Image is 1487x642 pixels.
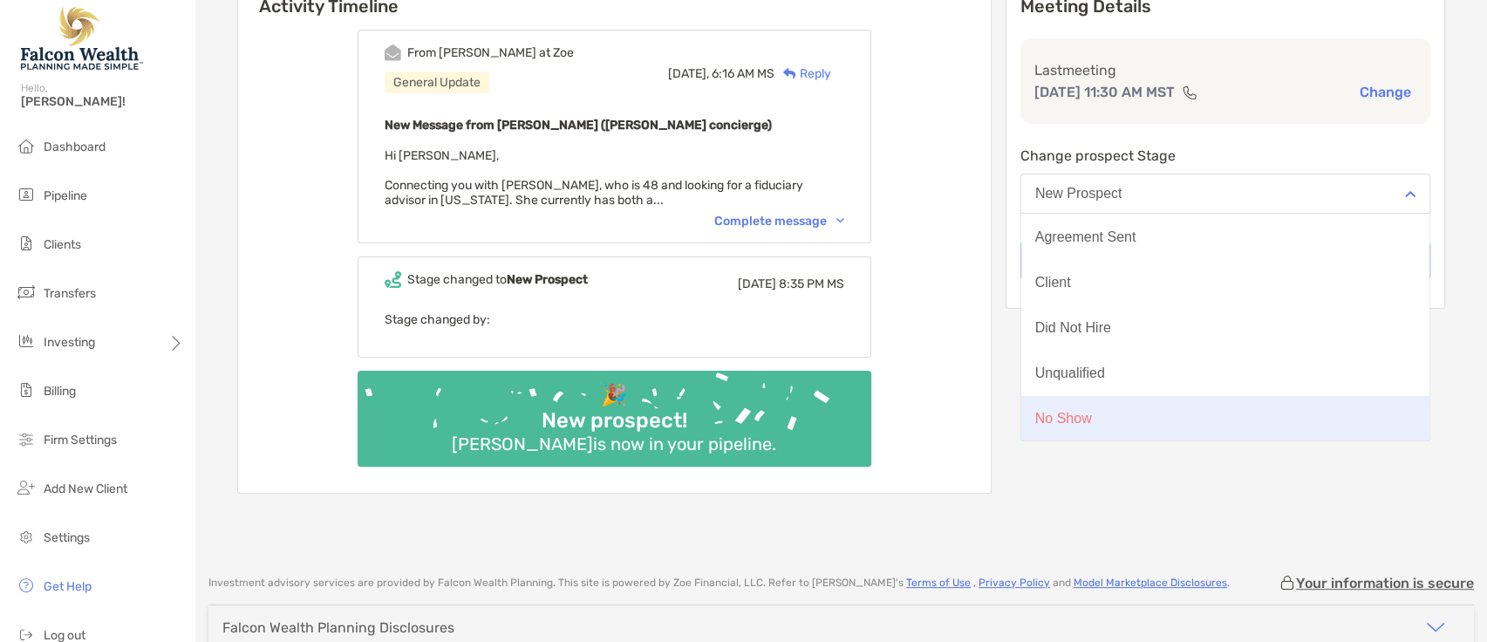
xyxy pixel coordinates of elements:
[16,331,37,352] img: investing icon
[783,68,796,79] img: Reply icon
[16,428,37,449] img: firm-settings icon
[1035,320,1111,336] div: Did Not Hire
[507,272,588,287] b: New Prospect
[44,237,81,252] span: Clients
[445,434,783,454] div: [PERSON_NAME] is now in your pipeline.
[385,72,489,93] div: General Update
[16,184,37,205] img: pipeline icon
[1021,351,1429,396] button: Unqualified
[44,530,90,545] span: Settings
[16,526,37,547] img: settings icon
[1074,577,1227,589] a: Model Marketplace Disclosures
[1020,145,1430,167] p: Change prospect Stage
[1182,85,1197,99] img: communication type
[44,140,106,154] span: Dashboard
[714,214,844,229] div: Complete message
[594,383,634,408] div: 🎉
[774,65,831,83] div: Reply
[44,286,96,301] span: Transfers
[385,44,401,61] img: Event icon
[44,579,92,594] span: Get Help
[1021,260,1429,305] button: Client
[385,118,772,133] b: New Message from [PERSON_NAME] ([PERSON_NAME] concierge)
[836,218,844,223] img: Chevron icon
[222,619,454,636] div: Falcon Wealth Planning Disclosures
[385,309,844,331] p: Stage changed by:
[1021,215,1429,260] button: Agreement Sent
[44,188,87,203] span: Pipeline
[535,408,694,434] div: New prospect!
[385,148,803,208] span: Hi [PERSON_NAME], Connecting you with [PERSON_NAME], who is 48 and looking for a fiduciary adviso...
[44,335,95,350] span: Investing
[1405,191,1415,197] img: Open dropdown arrow
[668,66,709,81] span: [DATE],
[979,577,1050,589] a: Privacy Policy
[44,433,117,447] span: Firm Settings
[738,277,776,291] span: [DATE]
[1021,396,1429,441] button: No Show
[208,577,1230,590] p: Investment advisory services are provided by Falcon Wealth Planning . This site is powered by Zoe...
[1035,275,1071,290] div: Client
[16,477,37,498] img: add_new_client icon
[21,7,143,70] img: Falcon Wealth Planning Logo
[16,135,37,156] img: dashboard icon
[44,481,127,496] span: Add New Client
[906,577,971,589] a: Terms of Use
[1020,174,1430,214] button: New Prospect
[1425,617,1446,638] img: icon arrow
[16,575,37,596] img: get-help icon
[1354,83,1416,101] button: Change
[779,277,844,291] span: 8:35 PM MS
[1035,186,1122,201] div: New Prospect
[712,66,774,81] span: 6:16 AM MS
[21,94,184,109] span: [PERSON_NAME]!
[1296,575,1474,591] p: Your information is secure
[1035,365,1105,381] div: Unqualified
[16,379,37,400] img: billing icon
[1034,59,1416,81] p: Last meeting
[1021,305,1429,351] button: Did Not Hire
[1035,229,1136,245] div: Agreement Sent
[407,272,588,287] div: Stage changed to
[16,282,37,303] img: transfers icon
[358,371,871,452] img: Confetti
[16,233,37,254] img: clients icon
[1034,81,1175,103] p: [DATE] 11:30 AM MST
[44,384,76,399] span: Billing
[1035,411,1092,427] div: No Show
[385,271,401,288] img: Event icon
[407,45,574,60] div: From [PERSON_NAME] at Zoe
